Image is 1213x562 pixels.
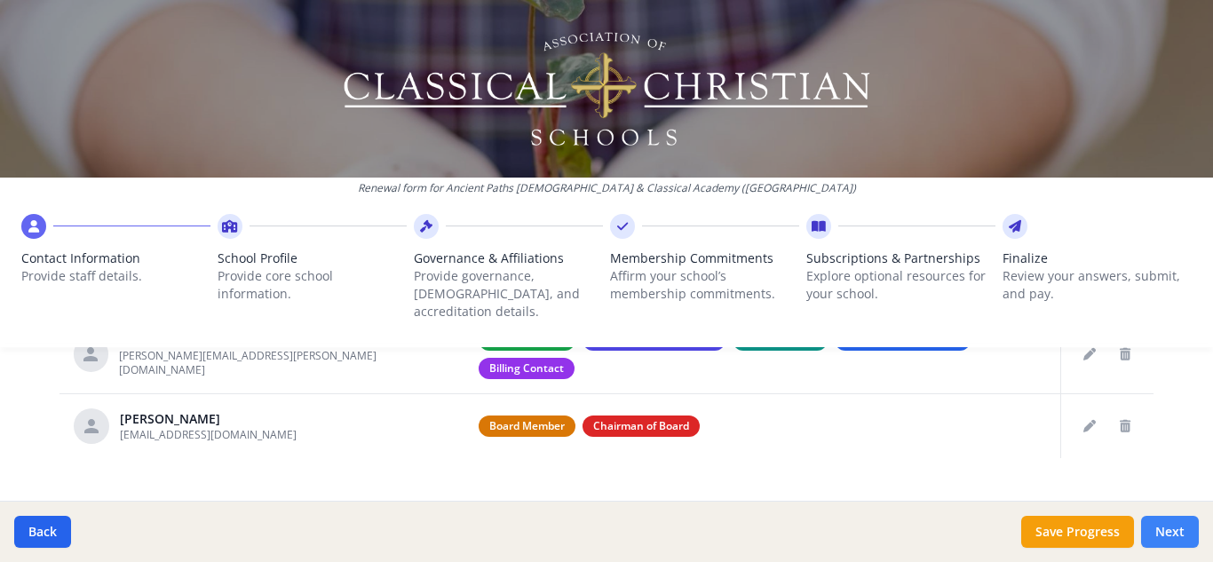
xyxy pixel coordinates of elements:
[14,516,71,548] button: Back
[1141,516,1199,548] button: Next
[218,249,407,267] span: School Profile
[1021,516,1134,548] button: Save Progress
[414,249,603,267] span: Governance & Affiliations
[341,27,873,151] img: Logo
[479,416,575,437] span: Board Member
[1111,412,1139,440] button: Delete staff
[21,249,210,267] span: Contact Information
[218,267,407,303] p: Provide core school information.
[1003,249,1192,267] span: Finalize
[610,249,799,267] span: Membership Commitments
[120,427,297,442] span: [EMAIL_ADDRESS][DOMAIN_NAME]
[806,249,995,267] span: Subscriptions & Partnerships
[120,410,297,428] div: [PERSON_NAME]
[583,416,700,437] span: Chairman of Board
[806,267,995,303] p: Explore optional resources for your school.
[1075,412,1104,440] button: Edit staff
[479,358,575,379] span: Billing Contact
[1003,267,1192,303] p: Review your answers, submit, and pay.
[414,267,603,321] p: Provide governance, [DEMOGRAPHIC_DATA], and accreditation details.
[119,348,377,377] span: [PERSON_NAME][EMAIL_ADDRESS][PERSON_NAME][DOMAIN_NAME]
[610,267,799,303] p: Affirm your school’s membership commitments.
[21,267,210,285] p: Provide staff details.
